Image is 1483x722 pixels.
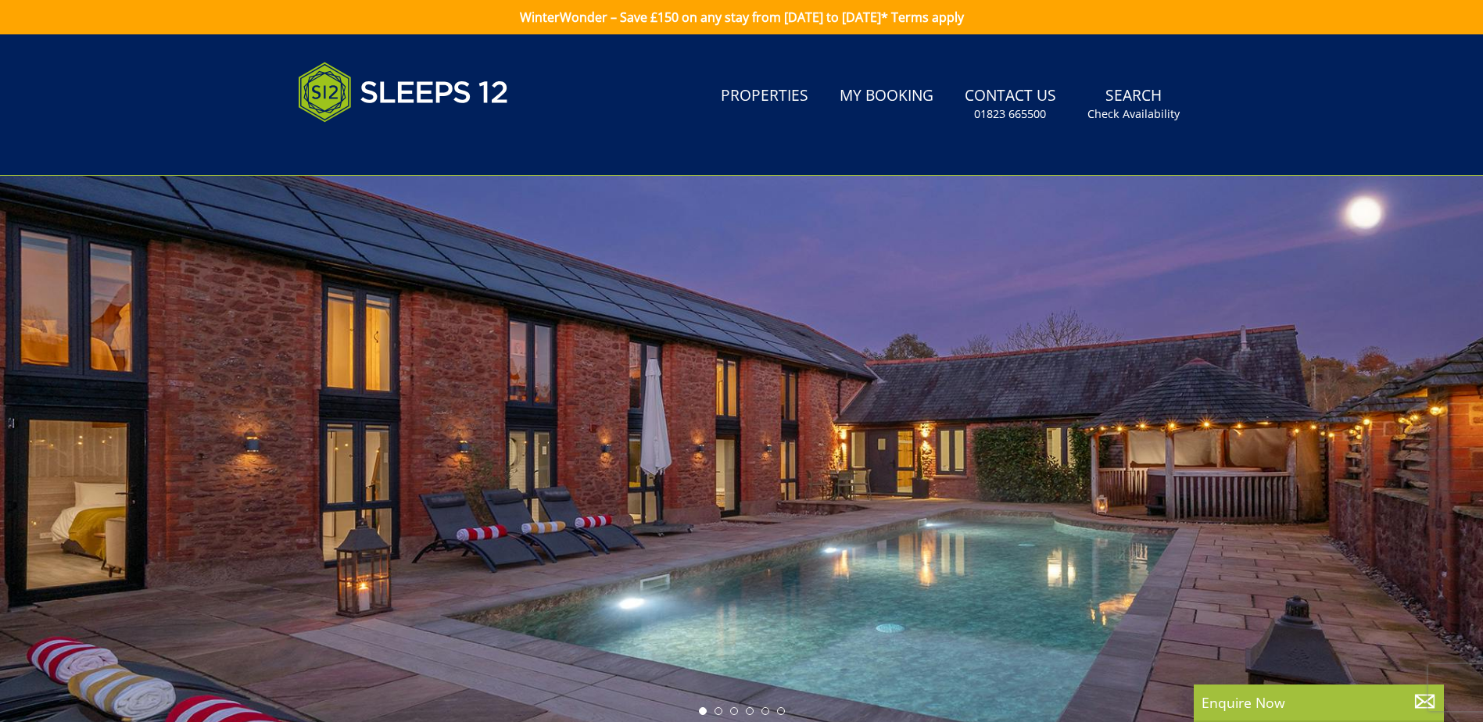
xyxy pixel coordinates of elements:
[715,79,815,114] a: Properties
[833,79,940,114] a: My Booking
[298,53,509,131] img: Sleeps 12
[974,106,1046,122] small: 01823 665500
[290,141,454,154] iframe: Customer reviews powered by Trustpilot
[1087,106,1180,122] small: Check Availability
[958,79,1062,130] a: Contact Us01823 665500
[1202,692,1436,713] p: Enquire Now
[1081,79,1186,130] a: SearchCheck Availability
